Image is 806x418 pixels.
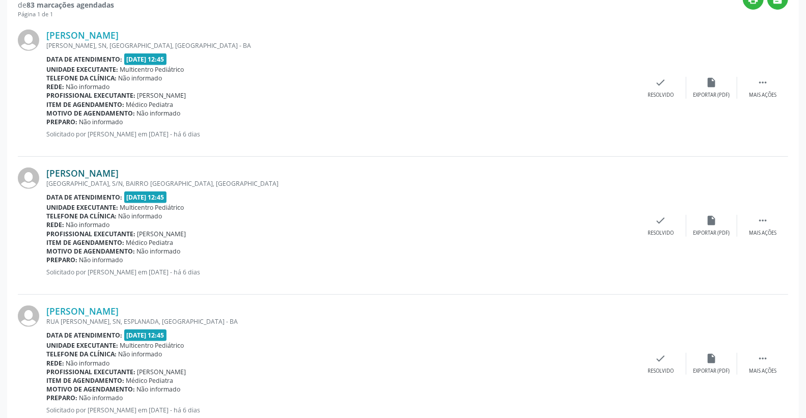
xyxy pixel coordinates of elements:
[46,406,635,414] p: Solicitado por [PERSON_NAME] em [DATE] - há 6 dias
[693,92,730,99] div: Exportar (PDF)
[66,82,110,91] span: Não informado
[46,305,119,317] a: [PERSON_NAME]
[693,230,730,237] div: Exportar (PDF)
[757,215,768,226] i: 
[46,212,117,220] b: Telefone da clínica:
[46,230,135,238] b: Profissional executante:
[749,92,776,99] div: Mais ações
[693,368,730,375] div: Exportar (PDF)
[79,394,123,402] span: Não informado
[46,168,119,179] a: [PERSON_NAME]
[137,91,186,100] span: [PERSON_NAME]
[648,92,674,99] div: Resolvido
[706,353,717,364] i: insert_drive_file
[126,100,174,109] span: Médico Pediatra
[46,91,135,100] b: Profissional executante:
[18,168,39,189] img: img
[46,179,635,188] div: [GEOGRAPHIC_DATA], S/N, BAIRRO [GEOGRAPHIC_DATA], [GEOGRAPHIC_DATA]
[46,331,122,340] b: Data de atendimento:
[655,77,666,88] i: check
[46,55,122,64] b: Data de atendimento:
[655,215,666,226] i: check
[137,247,181,256] span: Não informado
[18,30,39,51] img: img
[46,100,124,109] b: Item de agendamento:
[648,230,674,237] div: Resolvido
[46,359,64,368] b: Rede:
[18,305,39,327] img: img
[120,203,184,212] span: Multicentro Pediátrico
[46,65,118,74] b: Unidade executante:
[137,385,181,394] span: Não informado
[124,329,167,341] span: [DATE] 12:45
[66,220,110,229] span: Não informado
[126,376,174,385] span: Médico Pediatra
[46,394,77,402] b: Preparo:
[46,109,135,118] b: Motivo de agendamento:
[749,368,776,375] div: Mais ações
[126,238,174,247] span: Médico Pediatra
[749,230,776,237] div: Mais ações
[46,118,77,126] b: Preparo:
[46,376,124,385] b: Item de agendamento:
[119,212,162,220] span: Não informado
[79,118,123,126] span: Não informado
[137,230,186,238] span: [PERSON_NAME]
[46,268,635,276] p: Solicitado por [PERSON_NAME] em [DATE] - há 6 dias
[46,317,635,326] div: RUA [PERSON_NAME], SN, ESPLANADA, [GEOGRAPHIC_DATA] - BA
[120,341,184,350] span: Multicentro Pediátrico
[757,77,768,88] i: 
[46,238,124,247] b: Item de agendamento:
[46,82,64,91] b: Rede:
[124,53,167,65] span: [DATE] 12:45
[46,256,77,264] b: Preparo:
[120,65,184,74] span: Multicentro Pediátrico
[706,215,717,226] i: insert_drive_file
[46,368,135,376] b: Profissional executante:
[46,203,118,212] b: Unidade executante:
[757,353,768,364] i: 
[66,359,110,368] span: Não informado
[46,350,117,358] b: Telefone da clínica:
[119,350,162,358] span: Não informado
[46,74,117,82] b: Telefone da clínica:
[655,353,666,364] i: check
[137,109,181,118] span: Não informado
[46,30,119,41] a: [PERSON_NAME]
[18,10,114,19] div: Página 1 de 1
[46,41,635,50] div: [PERSON_NAME], SN, [GEOGRAPHIC_DATA], [GEOGRAPHIC_DATA] - BA
[46,385,135,394] b: Motivo de agendamento:
[119,74,162,82] span: Não informado
[46,220,64,229] b: Rede:
[124,191,167,203] span: [DATE] 12:45
[46,130,635,138] p: Solicitado por [PERSON_NAME] em [DATE] - há 6 dias
[137,368,186,376] span: [PERSON_NAME]
[46,193,122,202] b: Data de atendimento:
[648,368,674,375] div: Resolvido
[79,256,123,264] span: Não informado
[706,77,717,88] i: insert_drive_file
[46,247,135,256] b: Motivo de agendamento:
[46,341,118,350] b: Unidade executante:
